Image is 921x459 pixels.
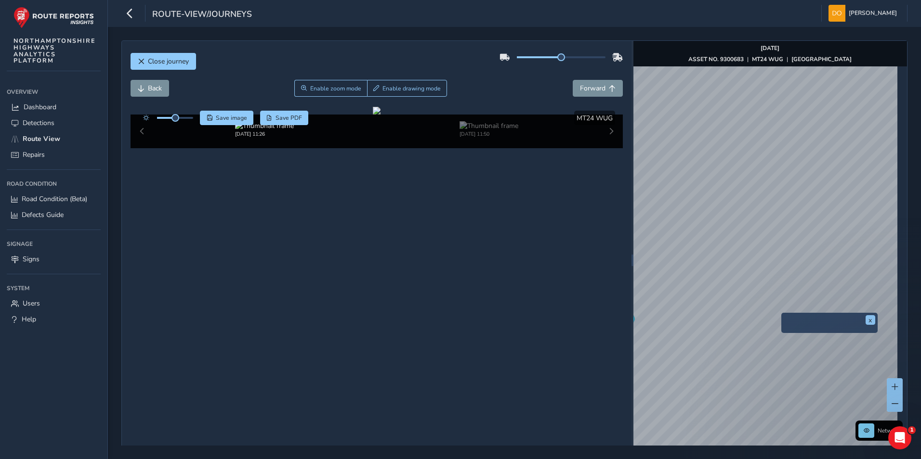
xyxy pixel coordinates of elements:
[23,255,39,264] span: Signs
[761,44,779,52] strong: [DATE]
[148,84,162,93] span: Back
[7,177,101,191] div: Road Condition
[235,130,294,138] div: [DATE] 11:26
[7,251,101,267] a: Signs
[200,111,253,125] button: Save
[908,426,916,434] span: 1
[22,315,36,324] span: Help
[148,57,189,66] span: Close journey
[621,313,634,332] div: Map marker
[7,281,101,295] div: System
[23,118,54,127] span: Detections
[131,53,196,70] button: Close journey
[752,55,783,63] strong: MT24 WUG
[573,80,623,97] button: Forward
[817,325,842,332] img: frame
[23,299,40,308] span: Users
[7,207,101,223] a: Defects Guide
[688,55,852,63] div: | |
[7,99,101,115] a: Dashboard
[7,191,101,207] a: Road Condition (Beta)
[216,114,247,122] span: Save image
[276,114,302,122] span: Save PDF
[235,121,294,130] img: Thumbnail frame
[382,85,441,92] span: Enable drawing mode
[7,295,101,311] a: Users
[577,114,613,123] span: MT24 WUG
[7,85,101,99] div: Overview
[688,55,744,63] strong: ASSET NO. 9300683
[878,427,900,434] span: Network
[7,147,101,163] a: Repairs
[24,102,56,112] span: Dashboard
[784,325,875,331] button: Preview frame
[131,80,169,97] button: Back
[791,55,852,63] strong: [GEOGRAPHIC_DATA]
[829,5,900,22] button: [PERSON_NAME]
[294,80,367,97] button: Zoom
[866,315,875,325] button: x
[888,426,911,449] iframe: Intercom live chat
[7,237,101,251] div: Signage
[460,121,518,130] img: Thumbnail frame
[829,5,845,22] img: diamond-layout
[23,134,60,143] span: Route View
[310,85,361,92] span: Enable zoom mode
[152,8,252,22] span: route-view/journeys
[7,311,101,327] a: Help
[460,130,518,138] div: [DATE] 11:50
[22,194,87,204] span: Road Condition (Beta)
[580,84,605,93] span: Forward
[13,7,94,28] img: rr logo
[260,111,309,125] button: PDF
[7,115,101,131] a: Detections
[23,150,45,159] span: Repairs
[849,5,897,22] span: [PERSON_NAME]
[7,131,101,147] a: Route View
[22,210,64,219] span: Defects Guide
[13,38,96,64] span: NORTHAMPTONSHIRE HIGHWAYS ANALYTICS PLATFORM
[367,80,447,97] button: Draw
